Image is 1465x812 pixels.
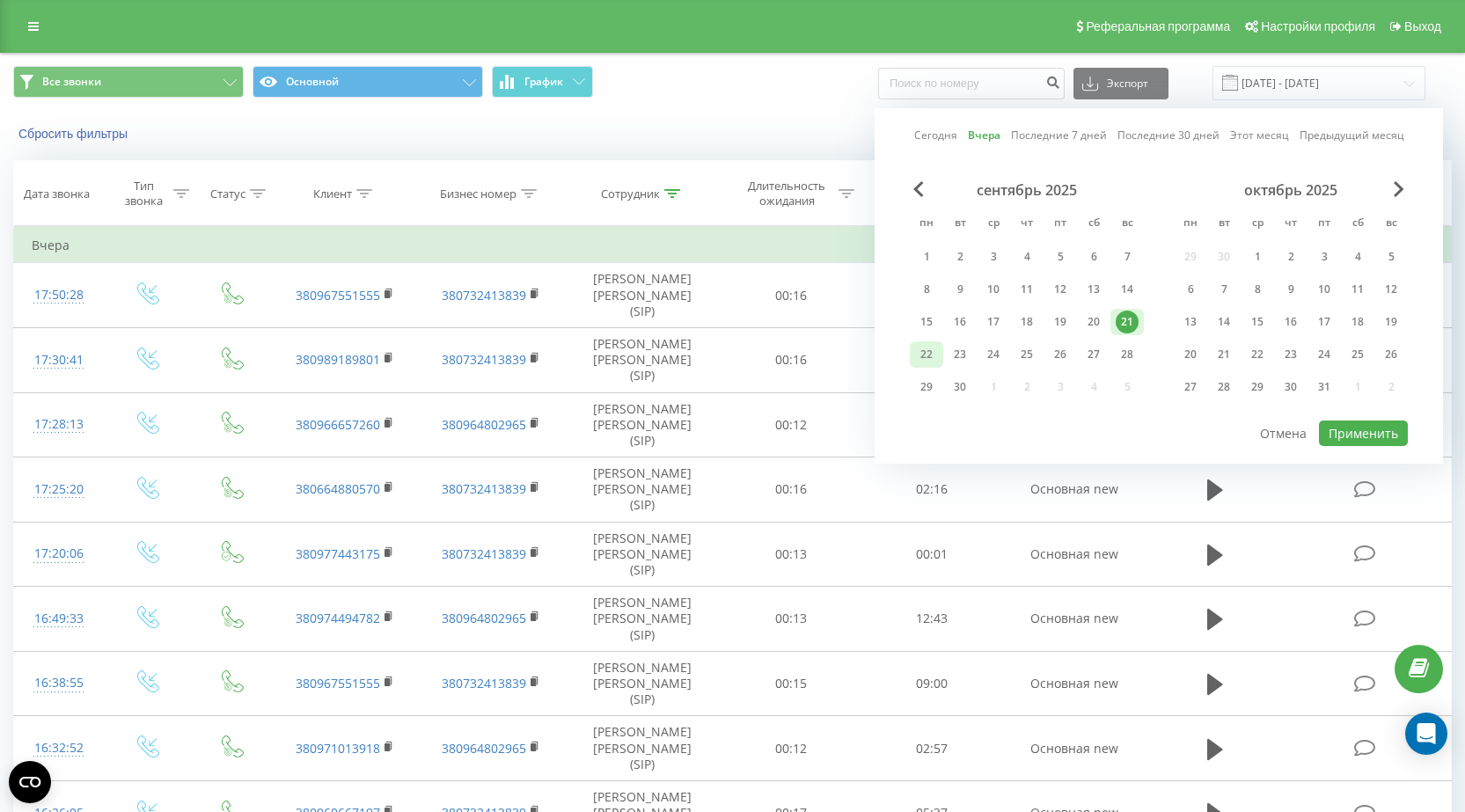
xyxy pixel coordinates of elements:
div: 1 [1246,245,1269,268]
abbr: понедельник [913,211,940,238]
td: [PERSON_NAME] [PERSON_NAME] (SIP) [564,327,722,392]
div: 26 [1049,343,1072,366]
div: вс 21 сент. 2025 г. [1110,309,1144,335]
div: 10 [982,278,1005,301]
a: 380989189801 [296,351,380,368]
span: Выход [1404,19,1441,33]
div: ср 1 окт. 2025 г. [1241,244,1274,270]
div: пн 13 окт. 2025 г. [1174,309,1207,335]
td: Основная new [1001,651,1147,716]
div: 21 [1116,311,1139,333]
div: пн 20 окт. 2025 г. [1174,341,1207,368]
div: 26 [1380,343,1403,366]
td: [PERSON_NAME] [PERSON_NAME] (SIP) [564,716,722,781]
div: пн 8 сент. 2025 г. [910,276,943,303]
div: 17:20:06 [32,537,86,571]
div: 17 [1313,311,1336,333]
div: 8 [915,278,938,301]
td: 00:12 [721,392,861,457]
td: 00:13 [721,522,861,587]
abbr: среда [980,211,1007,238]
button: Экспорт [1073,68,1168,99]
a: 380732413839 [442,287,526,304]
div: 7 [1212,278,1235,301]
div: сб 27 сент. 2025 г. [1077,341,1110,368]
div: 11 [1015,278,1038,301]
a: Последние 7 дней [1011,127,1107,143]
div: 23 [1279,343,1302,366]
abbr: четверг [1278,211,1304,238]
div: 14 [1116,278,1139,301]
div: 16:32:52 [32,731,86,765]
div: 2 [949,245,971,268]
div: вс 14 сент. 2025 г. [1110,276,1144,303]
div: Дата звонка [24,187,90,201]
div: 17:28:13 [32,407,86,442]
div: 11 [1346,278,1369,301]
div: сб 20 сент. 2025 г. [1077,309,1110,335]
div: 16:38:55 [32,666,86,700]
span: График [524,76,563,88]
div: пн 27 окт. 2025 г. [1174,374,1207,400]
div: сб 11 окт. 2025 г. [1341,276,1374,303]
div: пн 6 окт. 2025 г. [1174,276,1207,303]
a: Последние 30 дней [1117,127,1220,143]
a: 380732413839 [442,351,526,368]
div: чт 4 сент. 2025 г. [1010,244,1044,270]
span: Next Month [1394,181,1404,197]
div: вс 26 окт. 2025 г. [1374,341,1408,368]
div: сб 4 окт. 2025 г. [1341,244,1374,270]
div: пт 31 окт. 2025 г. [1308,374,1341,400]
td: Основная new [1001,457,1147,523]
div: 22 [915,343,938,366]
div: вт 30 сент. 2025 г. [943,374,977,400]
div: 5 [1049,245,1072,268]
div: 6 [1082,245,1105,268]
div: Бизнес номер [440,187,516,201]
div: 18 [1346,311,1369,333]
td: 02:16 [861,457,1002,523]
div: Статус [210,187,245,201]
td: 00:16 [721,327,861,392]
div: чт 18 сент. 2025 г. [1010,309,1044,335]
div: 4 [1346,245,1369,268]
div: ср 8 окт. 2025 г. [1241,276,1274,303]
button: Основной [253,66,483,98]
abbr: пятница [1047,211,1073,238]
div: пн 22 сент. 2025 г. [910,341,943,368]
div: 21 [1212,343,1235,366]
div: пт 19 сент. 2025 г. [1044,309,1077,335]
div: 20 [1082,311,1105,333]
div: 9 [949,278,971,301]
div: Сотрудник [601,187,660,201]
div: 30 [1279,376,1302,399]
a: Этот месяц [1230,127,1289,143]
td: [PERSON_NAME] [PERSON_NAME] (SIP) [564,587,722,652]
button: График [492,66,593,98]
a: 380964802965 [442,740,526,757]
td: [PERSON_NAME] [PERSON_NAME] (SIP) [564,263,722,328]
abbr: четверг [1014,211,1040,238]
a: Вчера [968,127,1000,143]
abbr: суббота [1344,211,1371,238]
div: вт 7 окт. 2025 г. [1207,276,1241,303]
div: 30 [949,376,971,399]
div: пн 29 сент. 2025 г. [910,374,943,400]
div: вс 12 окт. 2025 г. [1374,276,1408,303]
div: пт 26 сент. 2025 г. [1044,341,1077,368]
abbr: суббота [1080,211,1107,238]
div: ср 22 окт. 2025 г. [1241,341,1274,368]
div: 20 [1179,343,1202,366]
div: 8 [1246,278,1269,301]
span: Реферальная программа [1086,19,1230,33]
a: 380964802965 [442,416,526,433]
div: пт 12 сент. 2025 г. [1044,276,1077,303]
div: 19 [1049,311,1072,333]
div: 10 [1313,278,1336,301]
td: 00:15 [721,651,861,716]
div: 24 [1313,343,1336,366]
span: Настройки профиля [1261,19,1375,33]
div: ср 15 окт. 2025 г. [1241,309,1274,335]
div: пт 3 окт. 2025 г. [1308,244,1341,270]
button: Сбросить фильтры [13,126,136,142]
